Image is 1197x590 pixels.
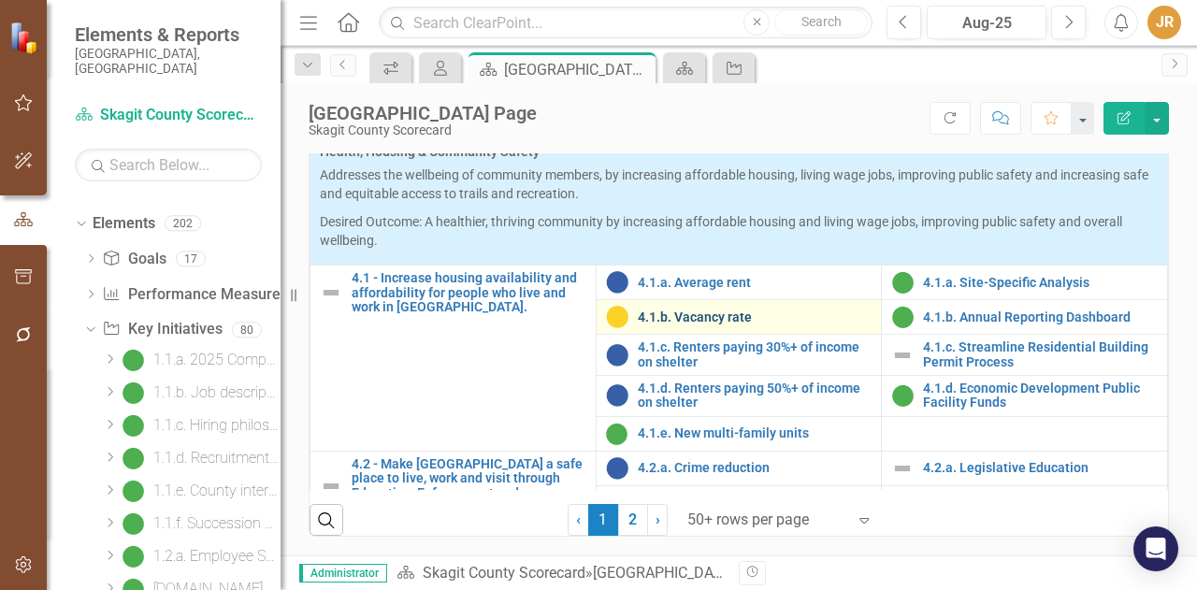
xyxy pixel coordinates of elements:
td: Double-Click to Edit [310,137,1168,266]
small: [GEOGRAPHIC_DATA], [GEOGRAPHIC_DATA] [75,46,262,77]
a: Key Initiatives [102,319,222,340]
td: Double-Click to Edit Right Click for Context Menu [596,335,882,376]
input: Search ClearPoint... [379,7,873,39]
img: Not Defined [891,344,914,367]
a: 4.2 - Make [GEOGRAPHIC_DATA] a safe place to live, work and visit through Education, Enforcement ... [352,457,586,515]
img: On Target [122,414,144,437]
img: Caution [606,306,628,328]
img: Not Defined [320,281,342,304]
a: Performance Measures [102,284,287,306]
div: 1.2.a. Employee Satisfaction Survey [153,548,281,565]
div: 17 [176,251,206,266]
a: 4.1.a. Average rent [638,276,873,290]
div: 1.1.f. Succession planning [153,515,281,532]
td: Double-Click to Edit Right Click for Context Menu [596,376,882,417]
span: › [656,511,660,528]
div: 1.1.d. Recruitment program [153,450,281,467]
td: Double-Click to Edit Right Click for Context Menu [882,300,1168,335]
td: Double-Click to Edit Right Click for Context Menu [596,485,882,520]
p: Addresses the wellbeing of community members, by increasing affordable housing, living wage jobs,... [320,165,1158,203]
img: No Information [606,271,628,294]
a: 4.1.b. Annual Reporting Dashboard [923,310,1158,324]
td: Double-Click to Edit Right Click for Context Menu [310,266,597,452]
a: Goals [102,249,166,270]
img: On Target [891,271,914,294]
a: 1.1.c. Hiring philosophy and policy [117,410,281,440]
button: Search [774,9,868,36]
td: Double-Click to Edit Right Click for Context Menu [596,300,882,335]
a: 4.1 - Increase housing availability and affordability for people who live and work in [GEOGRAPHIC... [352,271,586,314]
a: 4.1.c. Streamline Residential Building Permit Process [923,340,1158,369]
div: 1.1.c. Hiring philosophy and policy [153,417,281,434]
div: 1.1.a. 2025 Compensation Study [153,352,281,368]
td: Double-Click to Edit Right Click for Context Menu [596,451,882,485]
button: JR [1147,6,1181,39]
a: 4.1.b. Vacancy rate [638,310,873,324]
img: On Target [122,545,144,568]
a: 1.1.f. Succession planning [117,509,281,539]
img: No Information [606,344,628,367]
div: [GEOGRAPHIC_DATA] Page [593,564,772,582]
span: Elements & Reports [75,23,262,46]
td: Double-Click to Edit Right Click for Context Menu [882,266,1168,300]
td: Double-Click to Edit Right Click for Context Menu [596,416,882,451]
td: Double-Click to Edit Right Click for Context Menu [882,451,1168,485]
a: 1.1.b. Job descriptions [117,378,281,408]
div: Skagit County Scorecard [309,123,537,137]
a: 4.1.d. Economic Development Public Facility Funds [923,381,1158,410]
img: On Target [891,384,914,407]
td: Double-Click to Edit Right Click for Context Menu [882,376,1168,417]
div: Aug-25 [933,12,1040,35]
td: Double-Click to Edit Right Click for Context Menu [596,266,882,300]
div: » [397,563,725,584]
a: 4.2.a. Crime reduction [638,461,873,475]
a: Skagit County Scorecard [75,105,262,126]
input: Search Below... [75,149,262,181]
a: 4.1.a. Site-Specific Analysis [923,276,1158,290]
div: 202 [165,216,201,232]
td: Double-Click to Edit Right Click for Context Menu [310,451,597,561]
div: Open Intercom Messenger [1133,526,1178,571]
a: 4.1.d. Renters paying 50%+ of income on shelter [638,381,873,410]
img: On Target [606,423,628,445]
span: ‹ [576,511,581,528]
span: 1 [588,504,618,536]
div: 1.1.b. Job descriptions [153,384,281,401]
a: 4.1.c. Renters paying 30%+ of income on shelter [638,340,873,369]
a: Skagit County Scorecard [423,564,585,582]
img: No Information [606,457,628,480]
img: On Target [122,381,144,404]
td: Double-Click to Edit Right Click for Context Menu [882,485,1168,520]
img: On Target [122,512,144,535]
img: On Target [891,306,914,328]
img: Not Defined [320,475,342,497]
img: On Target [122,480,144,502]
span: Administrator [299,564,387,583]
a: 1.1.d. Recruitment program [117,443,281,473]
div: [GEOGRAPHIC_DATA] Page [504,58,651,81]
img: On Target [122,349,144,371]
a: 4.2.a. Legislative Education [923,461,1158,475]
img: Not Defined [891,457,914,480]
span: Search [801,14,842,29]
img: On Target [122,447,144,469]
a: 1.1.e. County internship program [117,476,281,506]
button: Aug-25 [927,6,1046,39]
img: No Information [606,384,628,407]
a: 4.1.e. New multi-family units [638,426,873,440]
div: 80 [232,322,262,338]
a: 2 [618,504,648,536]
a: Elements [93,213,155,235]
div: 1.1.e. County internship program [153,482,281,499]
td: Double-Click to Edit Right Click for Context Menu [882,335,1168,376]
a: 1.1.a. 2025 Compensation Study [117,345,281,375]
div: [GEOGRAPHIC_DATA] Page [309,103,537,123]
p: Desired Outcome: A healthier, thriving community by increasing affordable housing and living wage... [320,212,1158,250]
img: ClearPoint Strategy [9,21,42,53]
a: 1.2.a. Employee Satisfaction Survey [117,541,281,571]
